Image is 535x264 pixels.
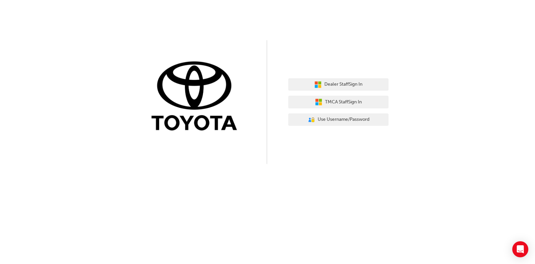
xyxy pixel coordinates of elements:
[324,81,362,88] span: Dealer Staff Sign In
[146,60,247,134] img: Trak
[288,113,389,126] button: Use Username/Password
[512,241,528,257] div: Open Intercom Messenger
[288,78,389,91] button: Dealer StaffSign In
[325,98,362,106] span: TMCA Staff Sign In
[288,96,389,108] button: TMCA StaffSign In
[318,116,369,123] span: Use Username/Password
